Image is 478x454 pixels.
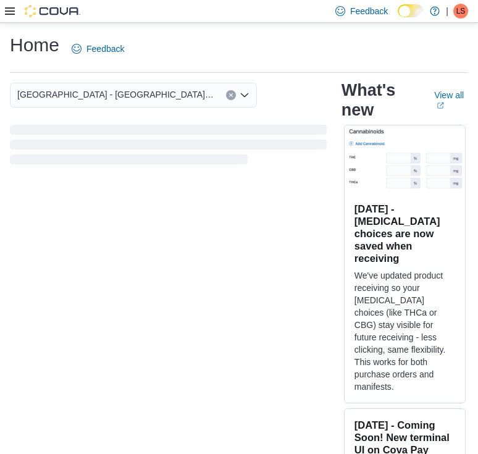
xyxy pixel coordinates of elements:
[446,4,448,19] p: |
[67,36,129,61] a: Feedback
[240,90,249,100] button: Open list of options
[86,43,124,55] span: Feedback
[456,4,466,19] span: LS
[453,4,468,19] div: Lee Soper
[437,102,444,109] svg: External link
[342,80,419,120] h2: What's new
[354,269,455,393] p: We've updated product receiving so your [MEDICAL_DATA] choices (like THCa or CBG) stay visible fo...
[398,4,424,17] input: Dark Mode
[10,33,59,57] h1: Home
[25,5,80,17] img: Cova
[10,127,327,167] span: Loading
[17,87,214,102] span: [GEOGRAPHIC_DATA] - [GEOGRAPHIC_DATA][PERSON_NAME] - Fire & Flower
[354,203,455,264] h3: [DATE] - [MEDICAL_DATA] choices are now saved when receiving
[226,90,236,100] button: Clear input
[434,90,468,110] a: View allExternal link
[350,5,388,17] span: Feedback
